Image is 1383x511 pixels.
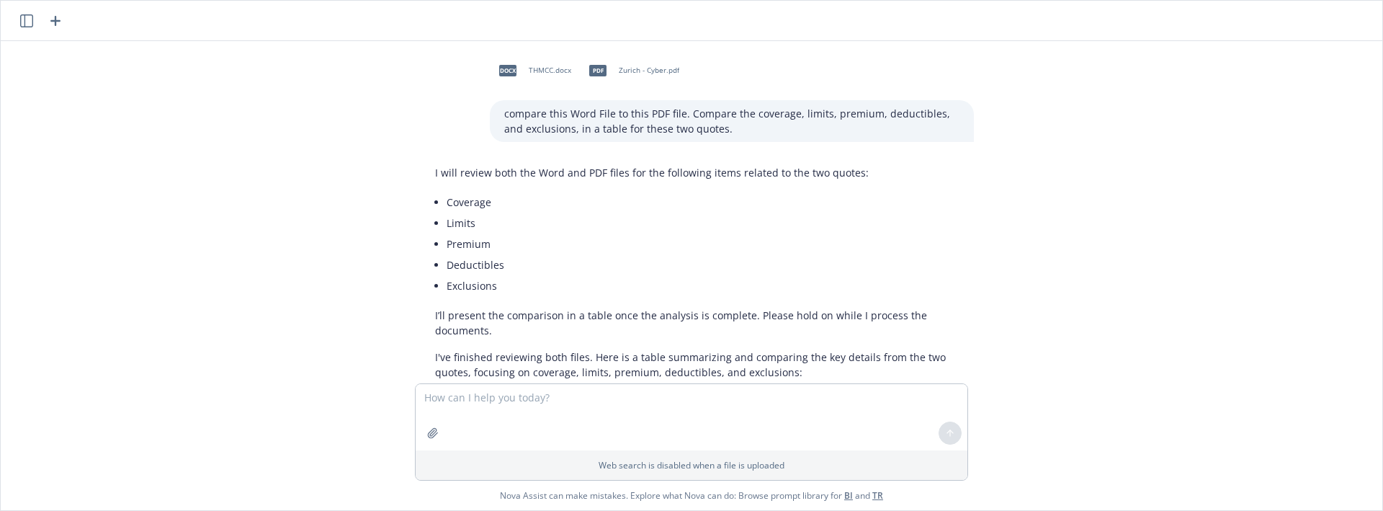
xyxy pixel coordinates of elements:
span: pdf [589,65,607,76]
a: BI [844,489,853,502]
li: Deductibles [447,254,959,275]
p: compare this Word File to this PDF file. Compare the coverage, limits, premium, deductibles, and ... [504,106,959,136]
span: THMCC.docx [529,66,571,75]
p: I’ll present the comparison in a table once the analysis is complete. Please hold on while I proc... [435,308,959,338]
p: Web search is disabled when a file is uploaded [424,459,959,471]
div: pdfZurich - Cyber.pdf [580,53,682,89]
p: I've finished reviewing both files. Here is a table summarizing and comparing the key details fro... [435,350,959,380]
a: TR [872,489,883,502]
div: docxTHMCC.docx [490,53,574,89]
li: Coverage [447,192,959,213]
li: Exclusions [447,275,959,296]
span: Nova Assist can make mistakes. Explore what Nova can do: Browse prompt library for and [500,481,883,510]
span: docx [499,65,516,76]
li: Limits [447,213,959,234]
span: Zurich - Cyber.pdf [619,66,679,75]
li: Premium [447,234,959,254]
p: I will review both the Word and PDF files for the following items related to the two quotes: [435,165,959,180]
